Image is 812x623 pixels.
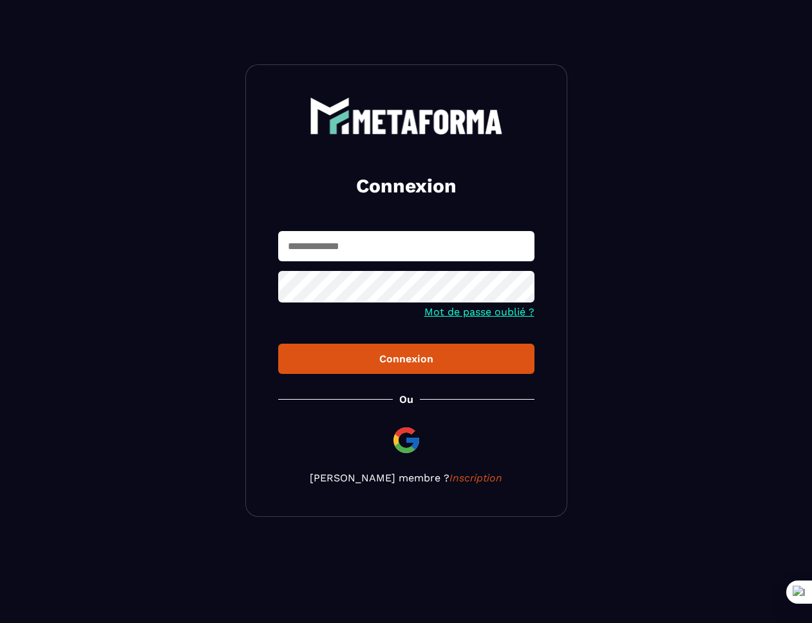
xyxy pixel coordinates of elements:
[278,97,534,135] a: logo
[294,173,519,199] h2: Connexion
[278,472,534,484] p: [PERSON_NAME] membre ?
[424,306,534,318] a: Mot de passe oublié ?
[288,353,524,365] div: Connexion
[449,472,502,484] a: Inscription
[278,344,534,374] button: Connexion
[399,393,413,405] p: Ou
[310,97,503,135] img: logo
[391,425,422,456] img: google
